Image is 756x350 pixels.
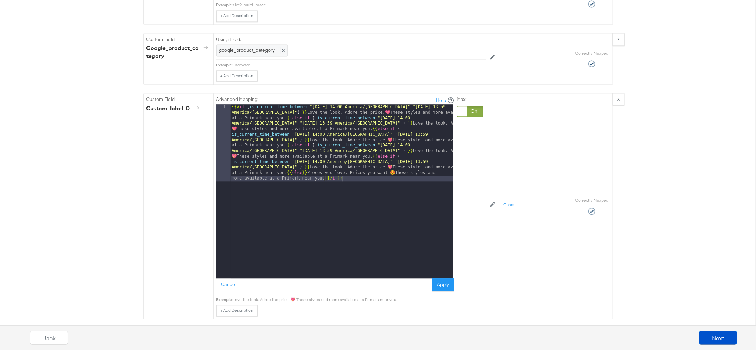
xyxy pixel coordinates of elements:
[146,96,210,103] label: Custom Field:
[216,62,233,68] div: Example:
[699,331,737,345] button: Next
[146,36,210,43] label: Custom Field:
[216,96,259,103] label: Advanced Mapping:
[575,50,608,56] label: Correctly Mapped
[457,96,483,103] label: Max:
[233,62,486,68] div: Hardware
[618,96,620,102] strong: x
[233,2,486,8] div: slot2_multi_image
[30,331,68,345] button: Back
[216,70,258,81] button: + Add Description
[281,47,285,53] span: x
[216,10,258,22] button: + Add Description
[575,198,608,203] label: Correctly Mapped
[216,104,231,181] div: 1
[216,278,241,291] button: Cancel
[613,93,625,105] button: x
[233,297,486,302] div: Love the look. Adore the price. 💖 These styles and more available at a Primark near you.
[219,47,275,53] span: google_product_category
[216,305,258,316] button: + Add Description
[216,36,486,43] label: Using Field:
[436,97,446,104] a: Help
[613,33,625,46] button: x
[216,2,233,8] div: Example:
[432,278,454,291] button: Apply
[146,44,210,60] div: google_product_category
[146,104,201,112] div: custom_label_0
[216,297,233,302] div: Example:
[499,199,521,210] button: Cancel
[618,35,620,42] strong: x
